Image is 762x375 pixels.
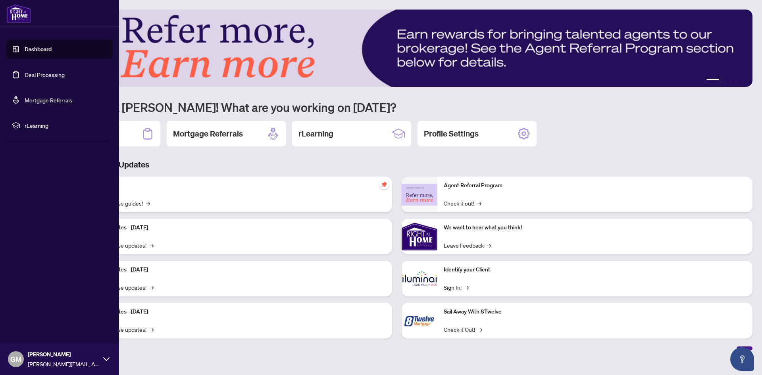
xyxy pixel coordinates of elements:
img: Sail Away With 8Twelve [402,303,437,338]
span: → [146,199,150,208]
a: Dashboard [25,46,52,53]
h3: Brokerage & Industry Updates [41,159,752,170]
a: Check it out!→ [444,199,481,208]
p: Self-Help [83,181,386,190]
a: Leave Feedback→ [444,241,491,250]
h1: Welcome back [PERSON_NAME]! What are you working on [DATE]? [41,100,752,115]
a: Mortgage Referrals [25,96,72,104]
span: → [150,325,154,334]
img: We want to hear what you think! [402,219,437,254]
p: Platform Updates - [DATE] [83,223,386,232]
span: → [150,241,154,250]
span: → [478,325,482,334]
p: Platform Updates - [DATE] [83,308,386,316]
span: rLearning [25,121,107,130]
img: Agent Referral Program [402,184,437,206]
span: [PERSON_NAME] [28,350,99,359]
h2: Profile Settings [424,128,479,139]
p: Agent Referral Program [444,181,746,190]
p: Platform Updates - [DATE] [83,265,386,274]
button: 2 [722,79,725,82]
span: → [465,283,469,292]
img: Identify your Client [402,261,437,296]
a: Check it Out!→ [444,325,482,334]
span: GM [10,354,21,365]
h2: rLearning [298,128,333,139]
img: logo [6,4,31,23]
span: → [477,199,481,208]
button: 1 [706,79,719,82]
h2: Mortgage Referrals [173,128,243,139]
p: Sail Away With 8Twelve [444,308,746,316]
p: Identify your Client [444,265,746,274]
button: Open asap [730,347,754,371]
span: → [150,283,154,292]
button: 5 [741,79,745,82]
button: 4 [735,79,738,82]
button: 3 [729,79,732,82]
span: pushpin [379,180,389,189]
span: → [487,241,491,250]
p: We want to hear what you think! [444,223,746,232]
a: Deal Processing [25,71,65,78]
a: Sign In!→ [444,283,469,292]
span: [PERSON_NAME][EMAIL_ADDRESS][PERSON_NAME][DOMAIN_NAME] [28,360,99,368]
img: Slide 0 [41,10,752,87]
